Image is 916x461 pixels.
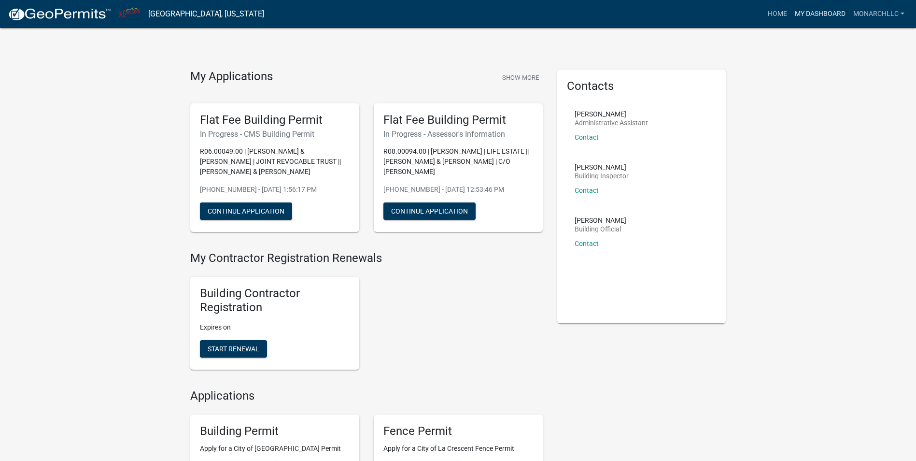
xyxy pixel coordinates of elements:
h5: Contacts [567,79,717,93]
button: Start Renewal [200,340,267,358]
h4: My Contractor Registration Renewals [190,251,543,265]
wm-registration-list-section: My Contractor Registration Renewals [190,251,543,377]
a: Contact [575,133,599,141]
p: Building Official [575,226,626,232]
button: Continue Application [383,202,476,220]
h5: Flat Fee Building Permit [383,113,533,127]
h5: Fence Permit [383,424,533,438]
button: Show More [498,70,543,86]
img: City of La Crescent, Minnesota [119,7,141,20]
p: Expires on [200,322,350,332]
h6: In Progress - CMS Building Permit [200,130,350,139]
button: Continue Application [200,202,292,220]
p: [PERSON_NAME] [575,164,629,171]
p: [PHONE_NUMBER] - [DATE] 1:56:17 PM [200,185,350,195]
p: R06.00049.00 | [PERSON_NAME] & [PERSON_NAME] | JOINT REVOCABLE TRUST || [PERSON_NAME] & [PERSON_N... [200,146,350,177]
a: Home [764,5,791,23]
p: [PHONE_NUMBER] - [DATE] 12:53:46 PM [383,185,533,195]
h4: Applications [190,389,543,403]
p: R08.00094.00 | [PERSON_NAME] | LIFE ESTATE || [PERSON_NAME] & [PERSON_NAME] | C/O [PERSON_NAME] [383,146,533,177]
a: Contact [575,240,599,247]
p: Apply for a City of [GEOGRAPHIC_DATA] Permit [200,444,350,454]
p: Building Inspector [575,173,629,179]
h5: Building Contractor Registration [200,287,350,315]
a: MonarchLLC [849,5,908,23]
p: Apply for a City of La Crescent Fence Permit [383,444,533,454]
a: Contact [575,187,599,194]
p: [PERSON_NAME] [575,111,648,117]
h5: Building Permit [200,424,350,438]
span: Start Renewal [208,345,259,352]
a: [GEOGRAPHIC_DATA], [US_STATE] [148,6,264,22]
p: [PERSON_NAME] [575,217,626,224]
h4: My Applications [190,70,273,84]
h6: In Progress - Assessor's Information [383,130,533,139]
h5: Flat Fee Building Permit [200,113,350,127]
p: Administrative Assistant [575,119,648,126]
a: My Dashboard [791,5,849,23]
